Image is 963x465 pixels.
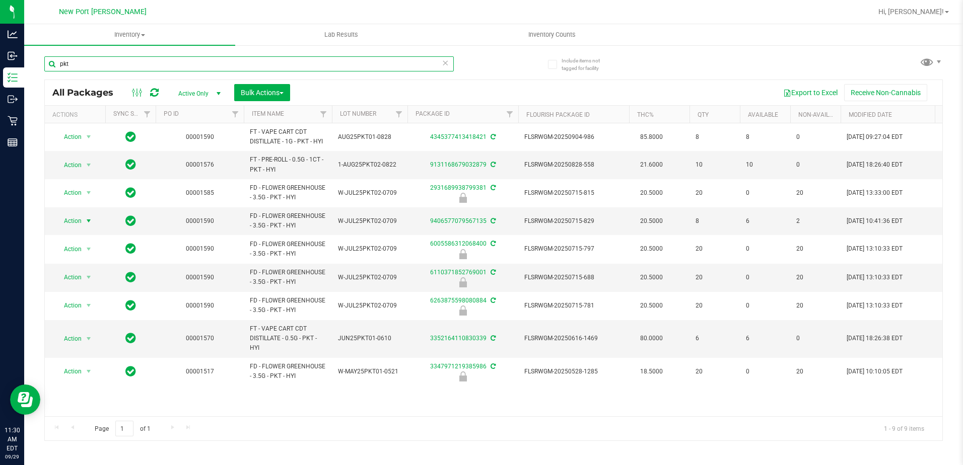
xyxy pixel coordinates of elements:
div: Newly Received [406,371,520,381]
a: 00001576 [186,161,214,168]
span: W-JUL25PKT02-0709 [338,244,401,254]
span: 2 [796,216,835,226]
button: Bulk Actions [234,84,290,101]
span: 20 [796,188,835,198]
span: FD - FLOWER GREENHOUSE - 3.5G - PKT - HYI [250,240,326,259]
a: Lot Number [340,110,376,117]
span: Sync from Compliance System [489,297,496,304]
span: FLSRWGM-20250715-781 [524,301,623,311]
a: Inventory Counts [447,24,658,45]
a: 3352164110830339 [430,335,487,342]
span: Inventory [24,30,235,39]
span: 20.5000 [635,186,668,200]
span: 20.5000 [635,270,668,285]
span: Sync from Compliance System [489,161,496,168]
span: select [83,270,95,284]
span: 20 [696,367,734,376]
span: Action [55,214,82,228]
div: Newly Received [406,277,520,287]
a: Flourish Package ID [526,111,590,118]
span: 1 - 9 of 9 items [876,421,932,436]
span: FD - FLOWER GREENHOUSE - 3.5G - PKT - HYI [250,362,326,381]
span: In Sync [125,130,136,144]
p: 09/29 [5,453,20,460]
span: FT - VAPE CART CDT DISTILLATE - 1G - PKT - HYI [250,127,326,146]
span: Page of 1 [86,421,159,436]
span: 20.5000 [635,298,668,313]
span: 0 [796,132,835,142]
inline-svg: Inventory [8,72,18,83]
span: In Sync [125,364,136,378]
span: Sync from Compliance System [489,217,496,224]
span: Sync from Compliance System [489,184,496,191]
span: [DATE] 18:26:38 EDT [847,334,903,343]
span: 6 [746,216,784,226]
span: In Sync [125,298,136,313]
span: 21.6000 [635,158,668,172]
span: [DATE] 10:41:36 EDT [847,216,903,226]
span: In Sync [125,158,136,172]
span: Sync from Compliance System [489,133,496,140]
a: 2931689938799381 [430,184,487,191]
span: 20 [796,244,835,254]
span: Action [55,270,82,284]
span: All Packages [52,87,123,98]
span: select [83,298,95,313]
span: select [83,214,95,228]
span: Lab Results [311,30,372,39]
span: Action [55,332,82,346]
a: 00001590 [186,133,214,140]
span: 20.5000 [635,214,668,228]
a: Sync Status [113,110,152,117]
span: 20 [696,273,734,282]
div: Newly Received [406,249,520,259]
span: [DATE] 13:10:33 EDT [847,244,903,254]
a: 4345377413418421 [430,133,487,140]
span: Action [55,186,82,200]
span: [DATE] 13:33:00 EDT [847,188,903,198]
span: 20.5000 [635,242,668,256]
span: W-JUL25PKT02-0709 [338,301,401,311]
span: Include items not tagged for facility [562,57,612,72]
span: FD - FLOWER GREENHOUSE - 3.5G - PKT - HYI [250,296,326,315]
span: 0 [796,334,835,343]
a: 6005586312068400 [430,240,487,247]
span: AUG25PKT01-0828 [338,132,401,142]
span: select [83,364,95,378]
span: W-MAY25PKT01-0521 [338,367,401,376]
span: FLSRWGM-20250715-815 [524,188,623,198]
span: 85.8000 [635,130,668,144]
span: JUN25PKT01-0610 [338,334,401,343]
a: Filter [227,106,244,123]
span: Sync from Compliance System [489,269,496,276]
a: PO ID [164,110,179,117]
inline-svg: Reports [8,137,18,147]
span: New Port [PERSON_NAME] [59,8,147,16]
span: 0 [746,188,784,198]
span: 0 [796,160,835,170]
span: select [83,130,95,144]
span: 10 [746,160,784,170]
input: 1 [115,421,133,436]
span: [DATE] 13:10:33 EDT [847,273,903,282]
span: 20 [696,244,734,254]
inline-svg: Analytics [8,29,18,39]
span: Bulk Actions [241,89,284,97]
span: Sync from Compliance System [489,335,496,342]
span: Action [55,364,82,378]
a: 00001590 [186,302,214,309]
span: FLSRWGM-20250528-1285 [524,367,623,376]
span: Sync from Compliance System [489,240,496,247]
span: FLSRWGM-20250715-688 [524,273,623,282]
span: 20 [796,367,835,376]
a: Available [748,111,778,118]
span: 10 [696,160,734,170]
span: 0 [746,273,784,282]
inline-svg: Inbound [8,51,18,61]
span: select [83,186,95,200]
span: select [83,242,95,256]
a: 00001590 [186,217,214,224]
a: 00001570 [186,335,214,342]
inline-svg: Retail [8,116,18,126]
a: 00001585 [186,189,214,196]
